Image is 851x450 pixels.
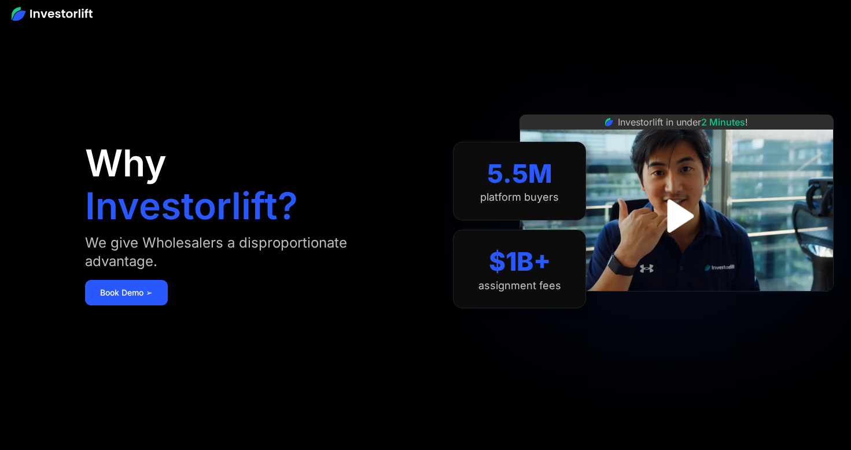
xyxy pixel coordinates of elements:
span: 2 Minutes [701,116,745,128]
div: $1B+ [489,246,551,277]
div: 5.5M [487,158,552,189]
a: open lightbox [651,190,702,242]
h1: Why [85,145,167,182]
div: assignment fees [478,279,561,292]
iframe: Customer reviews powered by Trustpilot [590,297,764,311]
div: We give Wholesalers a disproportionate advantage. [85,234,389,271]
div: platform buyers [480,191,559,204]
div: Investorlift in under ! [618,115,748,129]
h1: Investorlift? [85,187,298,224]
a: Book Demo ➢ [85,280,168,305]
